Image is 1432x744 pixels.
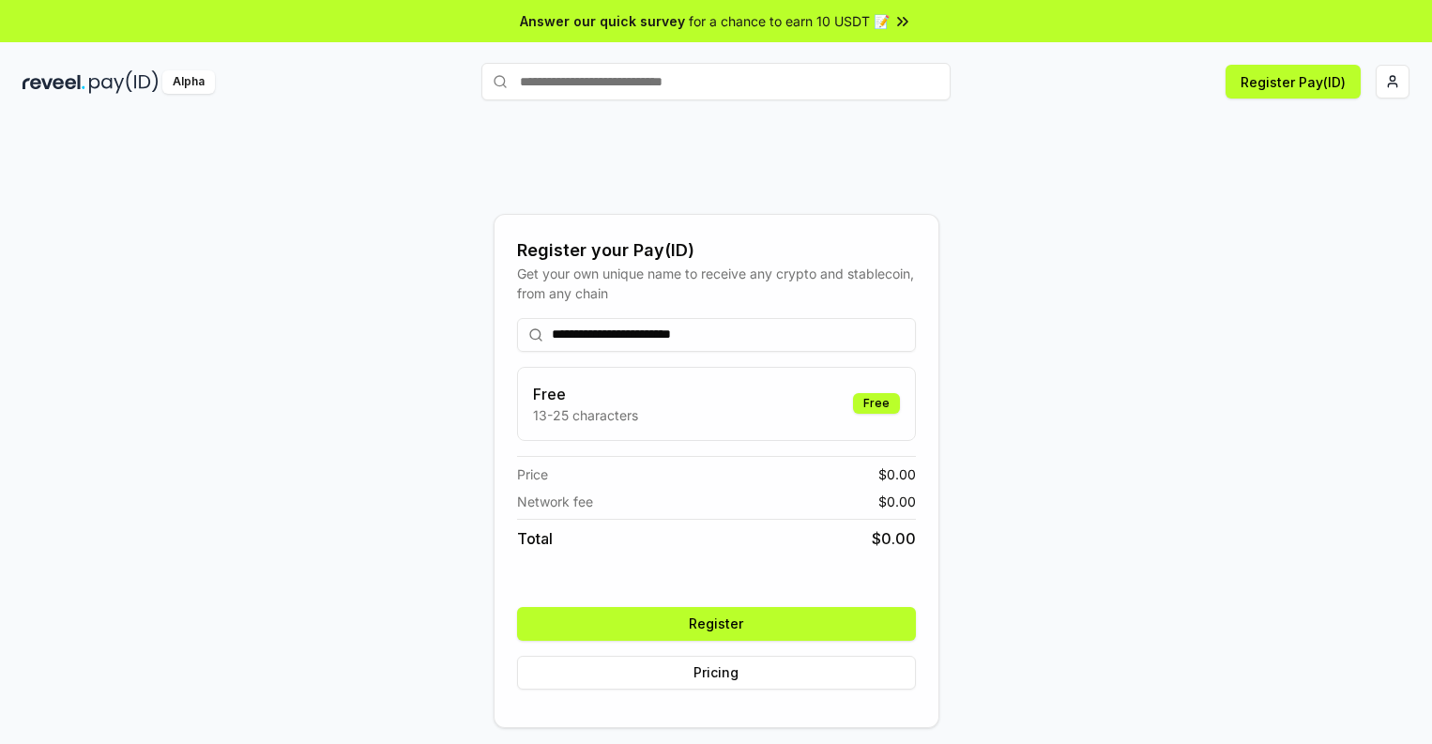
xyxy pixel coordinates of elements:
[23,70,85,94] img: reveel_dark
[517,237,916,264] div: Register your Pay(ID)
[878,492,916,511] span: $ 0.00
[878,464,916,484] span: $ 0.00
[689,11,890,31] span: for a chance to earn 10 USDT 📝
[1226,65,1361,99] button: Register Pay(ID)
[517,656,916,690] button: Pricing
[517,464,548,484] span: Price
[517,607,916,641] button: Register
[872,527,916,550] span: $ 0.00
[89,70,159,94] img: pay_id
[520,11,685,31] span: Answer our quick survey
[517,492,593,511] span: Network fee
[853,393,900,414] div: Free
[517,527,553,550] span: Total
[533,405,638,425] p: 13-25 characters
[533,383,638,405] h3: Free
[162,70,215,94] div: Alpha
[517,264,916,303] div: Get your own unique name to receive any crypto and stablecoin, from any chain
